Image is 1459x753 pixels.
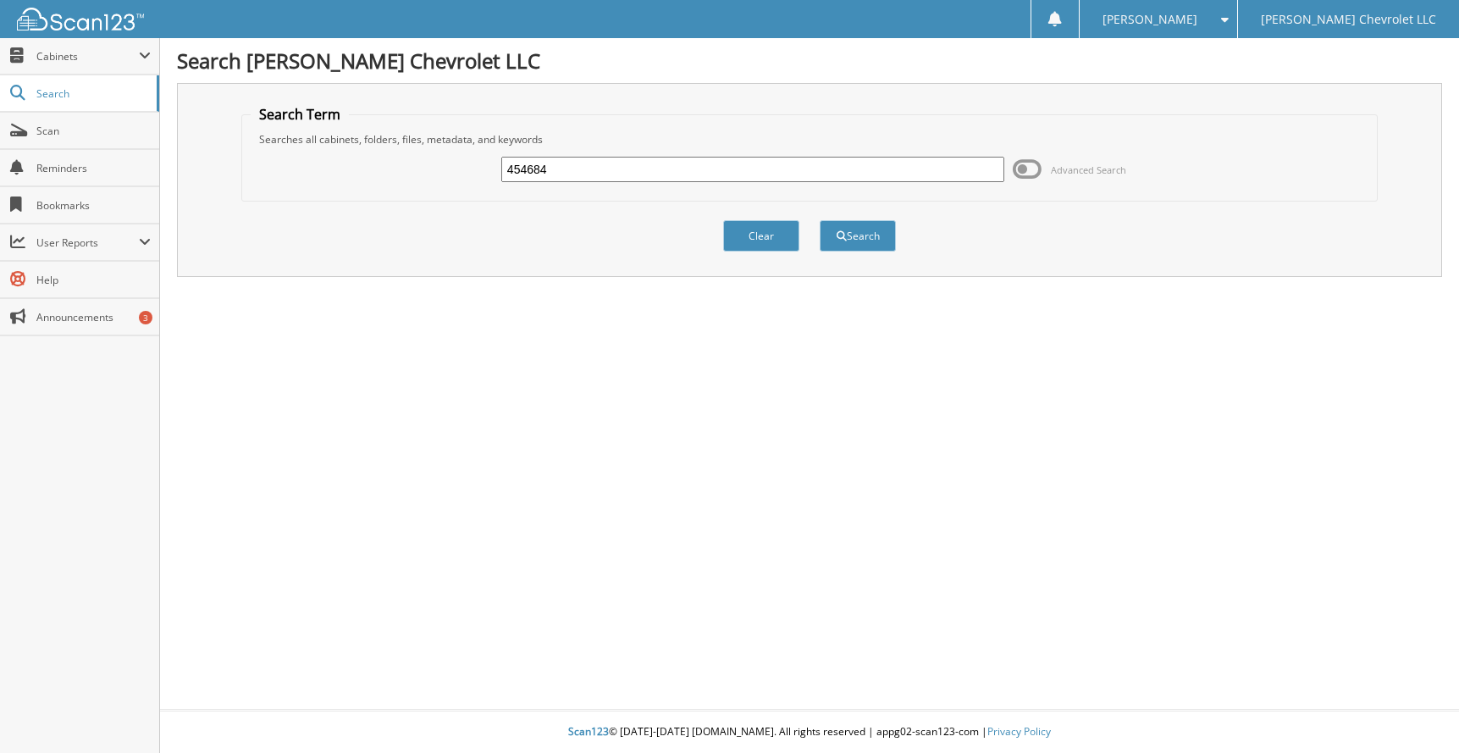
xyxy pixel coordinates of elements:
span: Cabinets [36,49,139,64]
span: Search [36,86,148,101]
span: [PERSON_NAME] Chevrolet LLC [1261,14,1436,25]
h1: Search [PERSON_NAME] Chevrolet LLC [177,47,1442,75]
span: Bookmarks [36,198,151,213]
a: Privacy Policy [987,724,1051,739]
legend: Search Term [251,105,349,124]
span: Reminders [36,161,151,175]
div: 3 [139,311,152,324]
span: User Reports [36,235,139,250]
span: Scan123 [568,724,609,739]
span: Announcements [36,310,151,324]
button: Search [820,220,896,252]
div: Searches all cabinets, folders, files, metadata, and keywords [251,132,1369,147]
img: scan123-logo-white.svg [17,8,144,30]
span: Help [36,273,151,287]
button: Clear [723,220,799,252]
span: [PERSON_NAME] [1103,14,1197,25]
span: Scan [36,124,151,138]
span: Advanced Search [1051,163,1126,176]
div: © [DATE]-[DATE] [DOMAIN_NAME]. All rights reserved | appg02-scan123-com | [160,711,1459,753]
